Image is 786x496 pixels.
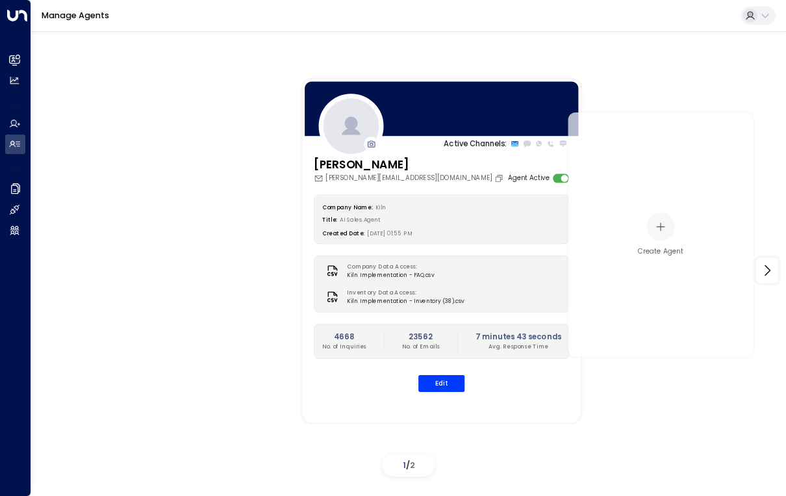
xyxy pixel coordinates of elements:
label: Company Name: [322,203,373,211]
h2: 23562 [402,331,440,342]
p: No. of Emails [402,343,440,351]
h2: 7 minutes 43 seconds [475,331,561,342]
button: Copy [494,174,506,183]
label: Company Data Access: [347,263,429,271]
span: AI Sales Agent [340,216,380,224]
span: 1 [403,460,406,471]
h3: [PERSON_NAME] [314,157,505,174]
span: Kiln [375,203,387,211]
h2: 4668 [322,331,366,342]
p: Avg. Response Time [475,343,561,351]
label: Inventory Data Access: [347,289,459,297]
span: 2 [410,460,415,471]
a: Manage Agents [42,10,109,21]
span: [DATE] 01:55 PM [367,229,412,237]
label: Title: [322,216,337,224]
div: / [383,454,435,476]
p: Active Channels: [444,138,506,149]
div: Create Agent [638,246,683,256]
p: No. of Inquiries [322,343,366,351]
label: Agent Active [508,174,550,183]
div: [PERSON_NAME][EMAIL_ADDRESS][DOMAIN_NAME] [314,174,505,183]
span: Kiln Implementation - Inventory (38).csv [347,297,464,306]
span: Kiln Implementation - FAQ.csv [347,271,434,280]
button: Edit [418,375,464,392]
label: Created Date: [322,229,364,237]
